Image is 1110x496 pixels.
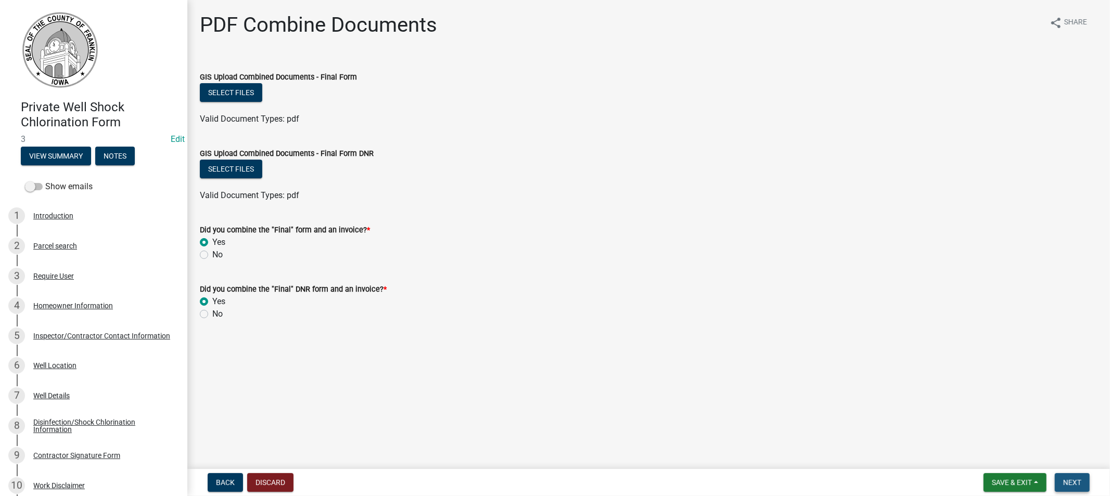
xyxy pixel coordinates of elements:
[200,190,299,200] span: Valid Document Types: pdf
[1055,473,1090,492] button: Next
[8,357,25,374] div: 6
[1064,17,1087,29] span: Share
[200,12,437,37] h1: PDF Combine Documents
[984,473,1047,492] button: Save & Exit
[33,452,120,459] div: Contractor Signature Form
[200,83,262,102] button: Select files
[21,100,179,130] h4: Private Well Shock Chlorination Form
[212,236,225,249] label: Yes
[25,180,93,193] label: Show emails
[33,332,170,340] div: Inspector/Contractor Contact Information
[21,152,91,161] wm-modal-confirm: Summary
[200,160,262,178] button: Select files
[208,473,243,492] button: Back
[8,387,25,404] div: 7
[1063,478,1081,487] span: Next
[1041,12,1095,33] button: shareShare
[200,286,387,293] label: Did you combine the "Final" DNR form and an invoice?
[33,242,77,250] div: Parcel search
[200,150,374,158] label: GIS Upload Combined Documents - Final Form DNR
[247,473,294,492] button: Discard
[212,249,223,261] label: No
[216,478,235,487] span: Back
[200,114,299,124] span: Valid Document Types: pdf
[200,227,370,234] label: Did you combine the "Final" form and an invoice?
[212,295,225,308] label: Yes
[33,272,74,280] div: Require User
[21,134,167,144] span: 3
[21,11,99,89] img: Franklin County, Iowa
[33,419,171,433] div: Disinfection/Shock Chlorination Information
[95,147,135,165] button: Notes
[8,417,25,434] div: 8
[171,134,185,144] wm-modal-confirm: Edit Application Number
[33,362,76,369] div: Well Location
[33,302,113,309] div: Homeowner Information
[8,268,25,284] div: 3
[95,152,135,161] wm-modal-confirm: Notes
[200,74,357,81] label: GIS Upload Combined Documents - Final Form
[212,308,223,320] label: No
[1050,17,1062,29] i: share
[33,392,70,399] div: Well Details
[8,297,25,314] div: 4
[8,447,25,464] div: 9
[8,207,25,224] div: 1
[33,212,73,219] div: Introduction
[33,482,85,489] div: Work Disclaimer
[8,328,25,344] div: 5
[992,478,1032,487] span: Save & Exit
[8,238,25,254] div: 2
[21,147,91,165] button: View Summary
[171,134,185,144] a: Edit
[8,477,25,494] div: 10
